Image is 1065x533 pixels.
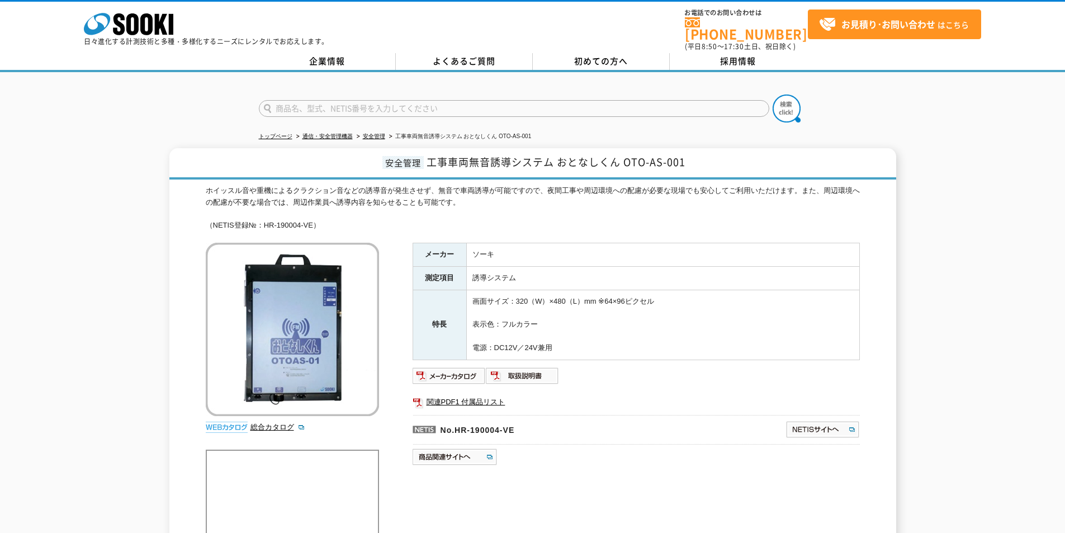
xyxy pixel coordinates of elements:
img: 商品関連サイトへ [413,448,498,466]
td: 誘導システム [466,266,859,290]
img: 取扱説明書 [486,367,559,385]
a: [PHONE_NUMBER] [685,17,808,40]
strong: お見積り･お問い合わせ [841,17,935,31]
th: 特長 [413,290,466,360]
a: よくあるご質問 [396,53,533,70]
a: 安全管理 [363,133,385,139]
a: 通信・安全管理機器 [302,133,353,139]
span: 初めての方へ [574,55,628,67]
input: 商品名、型式、NETIS番号を入力してください [259,100,769,117]
span: (平日 ～ 土日、祝日除く) [685,41,796,51]
span: はこちら [819,16,969,33]
img: webカタログ [206,422,248,433]
span: 17:30 [724,41,744,51]
img: btn_search.png [773,95,801,122]
a: トップページ [259,133,292,139]
span: お電話でのお問い合わせは [685,10,808,16]
a: お見積り･お問い合わせはこちら [808,10,981,39]
img: 工事車両無音誘導システム おとなしくん OTO-AS-001 [206,243,379,416]
span: 工事車両無音誘導システム おとなしくん OTO-AS-001 [427,154,685,169]
a: 企業情報 [259,53,396,70]
a: 初めての方へ [533,53,670,70]
th: 測定項目 [413,266,466,290]
a: 取扱説明書 [486,374,559,383]
img: NETISサイトへ [785,421,860,438]
a: メーカーカタログ [413,374,486,383]
a: 総合カタログ [250,423,305,431]
a: 関連PDF1 付属品リスト [413,395,860,409]
div: ホイッスル音や重機によるクラクション音などの誘導音が発生させず、無音で車両誘導が可能ですので、夜間工事や周辺環境への配慮が必要な現場でも安心してご利用いただけます。また、周辺環境への配慮が不要な... [206,185,860,232]
td: 画面サイズ：320（W）×480（L）mm ※64×96ピクセル 表示色：フルカラー 電源：DC12V／24V兼用 [466,290,859,360]
span: 8:50 [702,41,717,51]
th: メーカー [413,243,466,267]
span: 安全管理 [382,156,424,169]
a: 採用情報 [670,53,807,70]
li: 工事車両無音誘導システム おとなしくん OTO-AS-001 [387,131,532,143]
img: メーカーカタログ [413,367,486,385]
p: No.HR-190004-VE [413,415,678,442]
p: 日々進化する計測技術と多種・多様化するニーズにレンタルでお応えします。 [84,38,329,45]
td: ソーキ [466,243,859,267]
